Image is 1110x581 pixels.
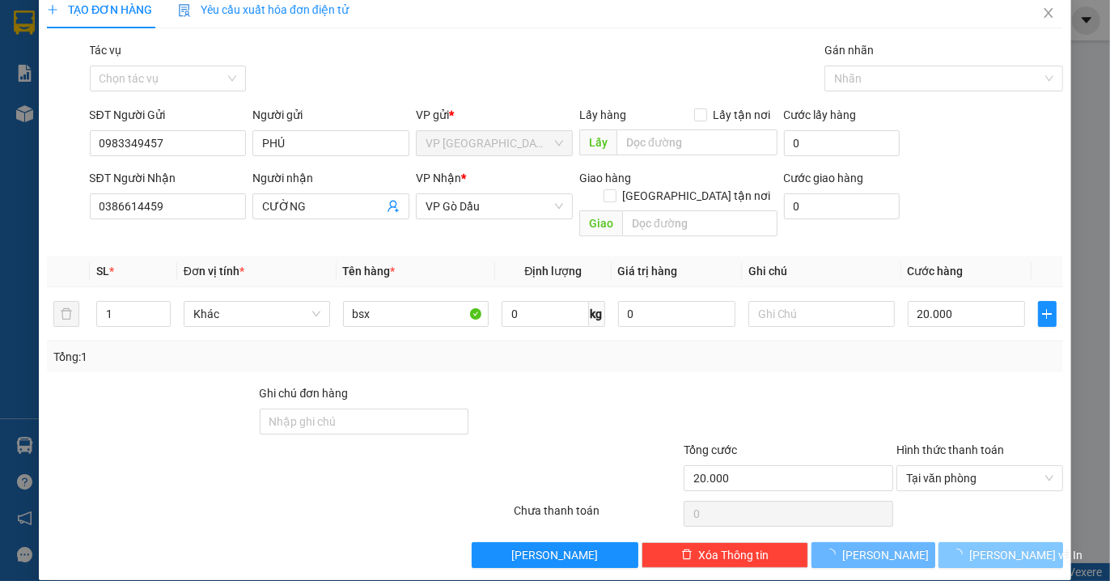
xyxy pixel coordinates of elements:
span: Cước hàng [908,265,964,278]
div: Tổng: 1 [53,348,430,366]
input: Cước lấy hàng [784,130,900,156]
input: VD: Bàn, Ghế [343,301,489,327]
span: TẠO ĐƠN HÀNG [47,3,152,16]
span: Giao [579,210,622,236]
span: 11:34:57 [DATE] [36,117,99,127]
span: Khác [193,302,320,326]
img: icon [178,4,191,17]
label: Cước giao hàng [784,172,864,184]
span: [PERSON_NAME] [512,546,599,564]
button: plus [1038,301,1057,327]
button: [PERSON_NAME] [472,542,638,568]
span: 01 Võ Văn Truyện, KP.1, Phường 2 [128,49,222,69]
span: Yêu cầu xuất hóa đơn điện tử [178,3,349,16]
span: In ngày: [5,117,99,127]
div: Người gửi [252,106,409,124]
input: Ghi chú đơn hàng [260,409,468,435]
span: Lấy [579,129,616,155]
span: Bến xe [GEOGRAPHIC_DATA] [128,26,218,46]
div: Chưa thanh toán [512,502,682,530]
span: kg [589,301,605,327]
input: Ghi Chú [748,301,895,327]
button: delete [53,301,79,327]
span: Tổng cước [684,443,737,456]
span: ----------------------------------------- [44,87,198,100]
div: SĐT Người Gửi [90,106,247,124]
input: Cước giao hàng [784,193,900,219]
label: Tác vụ [90,44,122,57]
button: deleteXóa Thông tin [642,542,808,568]
span: Tại văn phòng [906,466,1053,490]
span: Giao hàng [579,172,631,184]
span: loading [824,549,842,560]
span: VP Gò Dầu [426,194,563,218]
label: Ghi chú đơn hàng [260,387,349,400]
input: Dọc đường [622,210,777,236]
span: VP Giang Tân [426,131,563,155]
img: logo [6,10,78,81]
span: Tên hàng [343,265,396,278]
button: [PERSON_NAME] [811,542,935,568]
strong: ĐỒNG PHƯỚC [128,9,222,23]
span: close [1042,6,1055,19]
span: VPGT1408250003 [81,103,170,115]
label: Cước lấy hàng [784,108,857,121]
button: [PERSON_NAME] và In [938,542,1062,568]
span: Lấy tận nơi [707,106,777,124]
label: Hình thức thanh toán [896,443,1004,456]
span: [PERSON_NAME]: [5,104,170,114]
span: [GEOGRAPHIC_DATA] tận nơi [616,187,777,205]
span: [PERSON_NAME] [842,546,929,564]
input: Dọc đường [616,129,777,155]
div: VP gửi [416,106,573,124]
input: 0 [618,301,735,327]
span: Giá trị hàng [618,265,678,278]
span: delete [681,549,693,562]
span: loading [951,549,969,560]
label: Gán nhãn [824,44,874,57]
span: SL [96,265,109,278]
span: Đơn vị tính [184,265,244,278]
span: user-add [387,200,400,213]
div: Người nhận [252,169,409,187]
span: plus [47,4,58,15]
span: plus [1039,307,1056,320]
th: Ghi chú [742,256,901,287]
span: Hotline: 19001152 [128,72,198,82]
span: Lấy hàng [579,108,626,121]
span: Xóa Thông tin [699,546,769,564]
span: VP Nhận [416,172,461,184]
span: [PERSON_NAME] và In [969,546,1082,564]
span: Định lượng [524,265,582,278]
div: SĐT Người Nhận [90,169,247,187]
